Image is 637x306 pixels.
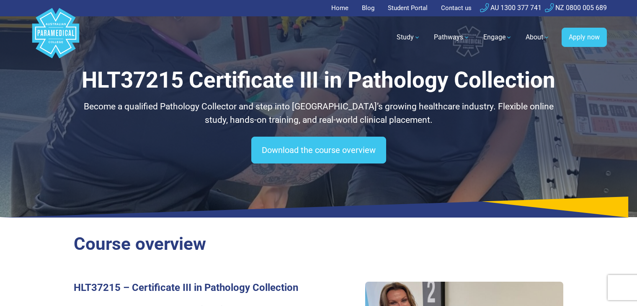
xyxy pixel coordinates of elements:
[251,137,386,163] a: Download the course overview
[74,233,564,255] h2: Course overview
[562,28,607,47] a: Apply now
[31,16,81,59] a: Australian Paramedical College
[545,4,607,12] a: NZ 0800 005 689
[74,282,314,294] h3: HLT37215 – Certificate III in Pathology Collection
[478,26,517,49] a: Engage
[429,26,475,49] a: Pathways
[392,26,426,49] a: Study
[521,26,555,49] a: About
[74,67,564,93] h1: HLT37215 Certificate III in Pathology Collection
[480,4,542,12] a: AU 1300 377 741
[74,100,564,127] p: Become a qualified Pathology Collector and step into [GEOGRAPHIC_DATA]’s growing healthcare indus...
